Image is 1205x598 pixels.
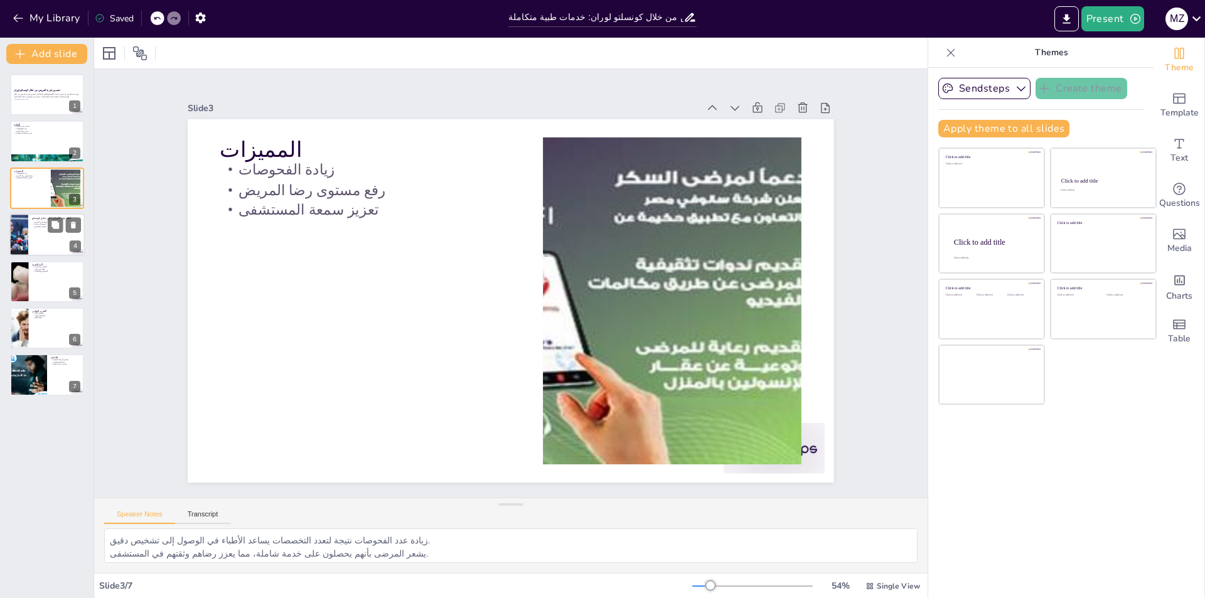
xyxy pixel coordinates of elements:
p: زيادة الفحوصات [14,172,47,174]
p: رفع مستوى رضا المريض [351,12,581,222]
div: Get real-time input from your audience [1154,173,1204,218]
button: Transcript [175,510,231,524]
span: Position [132,46,147,61]
button: Apply theme to all slides [938,120,1069,137]
div: Click to add text [1007,294,1036,297]
p: أمثلة على الأمراض التي تحتاج كونسلتو [32,216,81,220]
div: Click to add text [977,294,1005,297]
span: Table [1168,332,1191,346]
div: Click to add text [946,163,1036,166]
button: Create theme [1036,78,1127,99]
p: تعزيز سمعة المستشفى [337,27,567,237]
textarea: زيادة عدد الفحوصات نتيجة لتعدد التخصصات يساعد الأطباء في الوصول إلى تشخيص دقيق. يشعر المرضى بأنهم... [104,528,918,563]
p: تعزيز سمعة المستشفى [14,177,47,179]
span: Media [1167,242,1192,255]
p: تقديم خدمات شاملة [51,363,80,366]
p: الخاتمة [51,356,80,360]
div: Add ready made slides [1154,83,1204,128]
div: 4 [70,241,81,252]
p: نتائج التخصصات [32,314,80,317]
span: Charts [1166,289,1192,303]
div: 3 [69,194,80,205]
button: Delete Slide [66,218,81,233]
div: Add images, graphics, shapes or video [1154,218,1204,264]
div: 1 [69,100,80,112]
p: Themes [961,38,1142,68]
span: Theme [1165,61,1194,75]
div: 3 [10,168,84,209]
div: 2 [69,147,80,159]
button: Speaker Notes [104,510,175,524]
div: Saved [95,13,134,24]
p: تحسين التشخيص [32,226,81,228]
div: Change the overall theme [1154,38,1204,83]
p: تخصصات متعددة [32,223,81,226]
div: Click to add text [1058,294,1097,297]
div: Click to add title [954,237,1034,246]
p: الإعلان عن الخدمة [32,265,80,268]
div: 7 [69,381,80,392]
p: تحسين الرعاية الصحية [51,359,80,361]
div: Click to add text [1106,294,1146,297]
p: Generated with [URL] [14,98,80,100]
span: Single View [877,581,920,591]
div: Click to add title [1058,220,1147,225]
p: تهدف هذه العرض إلى تقديم خدمة "الكونسلتو الطبي المتكامل" لتحسين تجربة المرضى من خلال توفير استشار... [14,93,80,98]
p: نظام حجز خاص [32,268,80,270]
button: Present [1081,6,1144,31]
p: الفكرة [14,122,80,126]
div: Add text boxes [1154,128,1204,173]
div: 6 [69,334,80,345]
p: زيادة الكشوفات [14,127,80,130]
p: أمثلة على الأمراض [32,221,81,223]
div: Click to add title [946,286,1036,291]
div: Click to add body [954,257,1033,259]
strong: تحسين تجربة المريض من خلال كونسلتو لوران [14,89,60,92]
div: 1 [10,74,84,115]
div: Slide 3 / 7 [99,580,692,592]
p: ملخص الحالة [32,312,80,314]
div: Click to add title [1058,286,1147,291]
p: المميزات [14,169,47,173]
div: 4 [9,213,85,256]
div: 2 [10,120,84,162]
div: 5 [69,287,80,299]
div: Add charts and graphs [1154,264,1204,309]
p: رفع مستوى رضا المريض [14,174,47,177]
button: M Z [1165,6,1188,31]
p: تعزيز سمعة المستشفى [14,132,80,134]
div: 54 % [825,580,855,592]
button: My Library [9,8,85,28]
div: Click to add text [946,294,974,297]
button: Sendsteps [938,78,1031,99]
div: Click to add text [1061,190,1144,192]
div: 5 [10,261,84,302]
span: Template [1160,106,1199,120]
p: خطة العلاج [32,317,80,319]
button: Duplicate Slide [48,218,63,233]
p: سمعة المستشفى [51,361,80,363]
button: Export to PowerPoint [1054,6,1079,31]
button: Add slide [6,44,87,64]
div: Click to add title [1061,178,1145,184]
p: تعزيز رضا المريض [14,130,80,132]
div: Add a table [1154,309,1204,354]
div: 7 [10,354,84,395]
div: Layout [99,43,119,63]
div: M Z [1165,8,1188,30]
p: تقديم خدمة متكاملة [14,125,80,127]
p: آلية التنفيذ [32,262,80,266]
div: Click to add title [946,155,1036,159]
p: التقرير النهائي [32,309,80,313]
p: التنسيق مع العيادات [32,270,80,272]
span: Text [1170,151,1188,165]
div: 6 [10,307,84,349]
span: Questions [1159,196,1200,210]
input: Insert title [508,8,683,26]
